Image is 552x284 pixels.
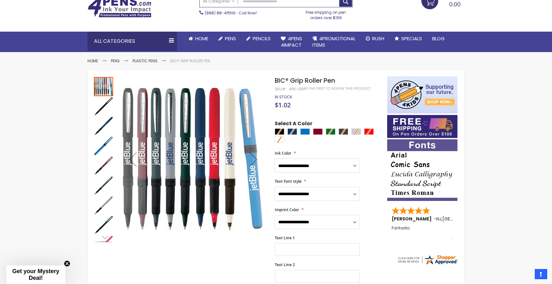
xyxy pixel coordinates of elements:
[111,58,120,64] a: Pens
[372,35,384,42] span: Rush
[427,32,450,46] a: Blog
[183,32,213,46] a: Home
[276,32,307,52] a: 4Pens4impact
[94,175,114,195] div: BIC® Grip Roller Pen
[307,32,361,52] a: 4PROMOTIONALITEMS
[434,216,489,222] span: - ,
[275,179,302,184] span: Text Font style
[213,32,241,46] a: Pens
[205,10,235,16] a: (888) 88-4PENS
[401,35,422,42] span: Specials
[64,260,70,267] button: Close teaser
[289,87,304,92] div: 4PK-GR
[120,76,146,242] div: Previous
[94,156,114,175] div: BIC® Grip Roller Pen
[499,267,552,284] iframe: Google Customer Reviews
[170,58,210,64] li: BIC® Grip Roller Pen
[275,207,299,212] span: Imprint Color
[133,58,157,64] a: Plastic Pens
[389,32,427,46] a: Specials
[195,35,208,42] span: Home
[94,116,114,136] div: BIC® Grip Roller Pen
[225,35,236,42] span: Pens
[94,96,114,116] div: BIC® Grip Roller Pen
[94,136,114,156] div: BIC® Grip Roller Pen
[432,35,445,42] span: Blog
[94,136,113,156] img: BIC® Grip Roller Pen
[94,97,113,116] img: BIC® Grip Roller Pen
[12,268,59,281] span: Get your Mystery Deal!
[275,94,292,100] span: In stock
[94,76,114,96] div: BIC® Grip Roller Pen
[397,254,458,265] img: 4pens.com widget logo
[94,215,114,235] div: BIC® Grip Roller Pen
[275,235,295,241] span: Text Line 1
[120,86,266,232] img: BIC® Grip Roller Pen
[275,120,312,129] span: Select A Color
[275,95,292,100] div: Availability
[253,35,271,42] span: Pencils
[94,195,114,215] div: BIC® Grip Roller Pen
[94,156,113,175] img: BIC® Grip Roller Pen
[392,226,454,240] div: Fantastic
[6,265,65,284] div: Get your Mystery Deal!Close teaser
[94,216,113,235] img: BIC® Grip Roller Pen
[361,32,389,46] a: Rush
[281,35,302,48] span: 4Pens 4impact
[275,150,291,156] span: Ink Color
[88,58,98,64] a: Home
[94,176,113,195] img: BIC® Grip Roller Pen
[94,117,113,136] img: BIC® Grip Roller Pen
[387,115,457,138] img: Free shipping on orders over $199
[275,101,291,109] span: $1.02
[387,76,457,113] img: 4pens 4 kids
[387,139,457,201] img: font-personalization-examples
[397,261,458,267] a: 4pens.com certificate URL
[436,216,441,222] span: NJ
[241,76,266,242] div: Next
[241,32,276,46] a: Pencils
[313,128,323,135] div: Burgundy
[304,86,371,91] a: Be the first to review this product
[88,32,177,51] div: All Categories
[275,262,295,267] span: Text Line 2
[312,35,356,48] span: 4PROMOTIONAL ITEMS
[300,128,310,135] div: Blue Light
[94,196,113,215] img: BIC® Grip Roller Pen
[275,86,287,92] strong: SKU
[442,216,489,222] span: [GEOGRAPHIC_DATA]
[299,7,353,20] div: Free shipping on pen orders over $199
[205,10,257,16] span: - Call Now!
[275,76,335,85] span: BIC® Grip Roller Pen
[449,0,461,8] span: 0.00
[392,216,434,222] span: [PERSON_NAME]
[94,233,113,242] div: Next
